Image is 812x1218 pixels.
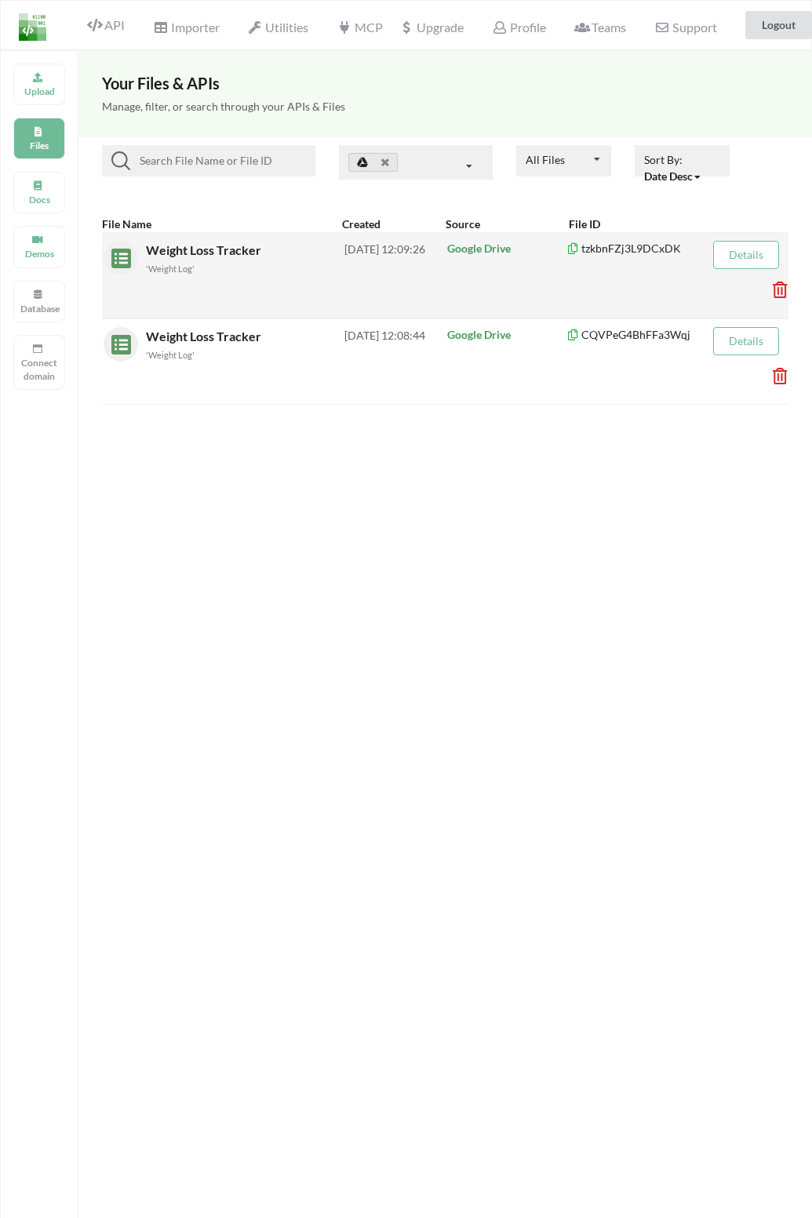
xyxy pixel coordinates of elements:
[344,327,445,362] div: [DATE] 12:08:44
[745,11,812,39] button: Logout
[729,334,763,347] a: Details
[447,241,566,256] p: Google Drive
[111,151,130,170] img: searchIcon.svg
[146,264,195,274] small: 'Weight Log'
[569,217,600,231] b: File ID
[713,327,779,355] button: Details
[102,217,151,231] b: File Name
[20,139,58,152] p: Files
[153,20,219,35] span: Importer
[87,17,125,32] span: API
[102,100,788,114] h5: Manage, filter, or search through your APIs & Files
[342,217,381,231] b: Created
[399,21,464,34] span: Upgrade
[104,241,131,268] img: sheets.7a1b7961.svg
[19,13,46,41] img: LogoIcon.png
[146,329,264,344] span: Weight Loss Tracker
[447,327,566,343] p: Google Drive
[644,168,693,184] div: Date Desc
[344,241,445,275] div: [DATE] 12:09:26
[526,155,565,165] div: All Files
[446,217,480,231] b: Source
[644,153,703,183] span: Sort By:
[729,248,763,261] a: Details
[566,327,713,343] p: CQVPeG4BhFFa3Wqj
[492,20,545,35] span: Profile
[654,21,716,34] span: Support
[130,151,309,170] input: Search File Name or File ID
[20,193,58,206] p: Docs
[566,241,713,256] p: tzkbnFZj3L9DCxDK
[337,20,382,35] span: MCP
[20,85,58,98] p: Upload
[574,20,626,35] span: Teams
[102,74,788,93] h3: Your Files & APIs
[713,241,779,269] button: Details
[20,356,58,383] p: Connect domain
[146,242,264,257] span: Weight Loss Tracker
[248,20,308,35] span: Utilities
[104,327,131,354] img: sheets.7a1b7961.svg
[20,247,58,260] p: Demos
[146,350,195,360] small: 'Weight Log'
[20,302,58,315] p: Database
